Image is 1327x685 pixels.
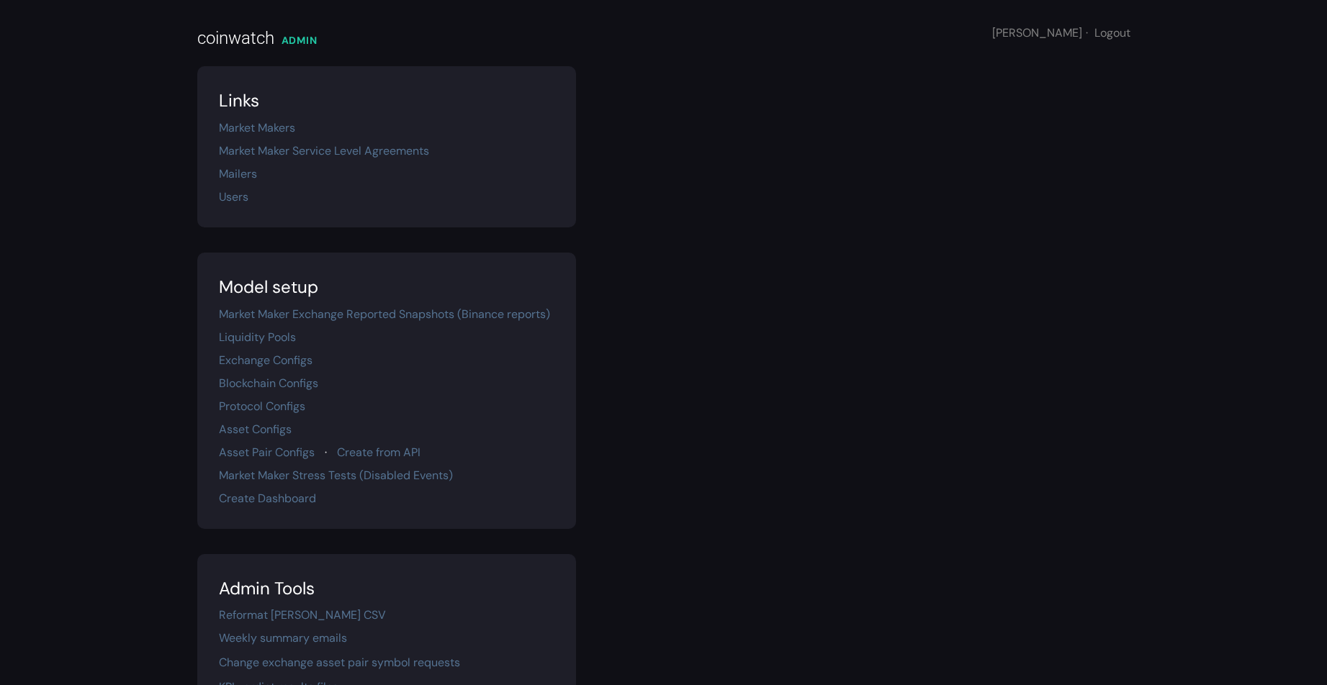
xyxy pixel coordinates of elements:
div: [PERSON_NAME] [992,24,1130,42]
span: · [1086,25,1088,40]
span: · [325,445,327,460]
a: Change exchange asset pair symbol requests [219,655,460,670]
a: Logout [1094,25,1130,40]
a: Asset Pair Configs [219,445,315,460]
div: Model setup [219,274,554,300]
a: Market Maker Stress Tests (Disabled Events) [219,468,453,483]
a: Protocol Configs [219,399,305,414]
a: Reformat [PERSON_NAME] CSV [219,607,386,622]
a: Mailers [219,166,257,181]
a: Blockchain Configs [219,376,318,391]
div: coinwatch [197,25,274,51]
a: Market Maker Exchange Reported Snapshots (Binance reports) [219,307,550,322]
a: Liquidity Pools [219,330,296,345]
a: Market Makers [219,120,295,135]
div: Links [219,88,554,114]
a: Create from API [337,445,420,460]
a: Weekly summary emails [219,630,347,645]
a: Exchange Configs [219,353,312,368]
div: Admin Tools [219,576,554,602]
a: Market Maker Service Level Agreements [219,143,429,158]
a: Create Dashboard [219,491,316,506]
a: Asset Configs [219,422,292,437]
div: ADMIN [282,33,318,48]
a: Users [219,189,248,204]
